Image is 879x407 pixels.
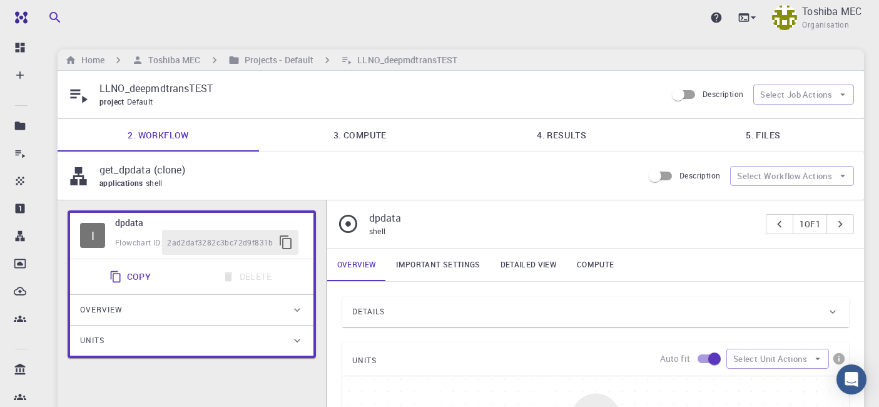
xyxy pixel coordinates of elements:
span: Flowchart ID: [115,237,162,247]
h6: LLNO_deepmdtransTEST [352,53,457,67]
p: LLNO_deepmdtransTEST [99,81,656,96]
a: 3. Compute [259,119,460,152]
button: 1of1 [793,214,827,234]
div: Units [70,326,313,356]
div: Details [342,297,849,327]
h6: Toshiba MEC [143,53,200,67]
a: 2. Workflow [58,119,259,152]
span: project [99,96,127,106]
div: Overview [70,295,313,325]
nav: breadcrumb [63,53,460,67]
span: Default [127,96,158,106]
span: Overview [80,300,123,320]
button: Copy [102,264,161,289]
span: Units [80,331,104,351]
h6: Projects - Default [240,53,314,67]
span: applications [99,178,146,188]
span: 2ad2daf3282c3bc72d9f831b [167,237,273,249]
a: Overview [327,249,387,281]
div: Open Intercom Messenger [836,364,866,394]
span: Idle [80,223,105,248]
a: 5. Files [663,119,864,152]
img: logo [10,11,28,24]
button: Select Workflow Actions [730,166,854,186]
span: Description [679,170,720,180]
a: Detailed view [490,249,567,281]
h6: Home [76,53,104,67]
img: Toshiba MEC [772,5,797,30]
p: Auto fit [660,353,690,365]
span: shell [369,226,386,236]
a: Compute [567,249,624,281]
span: UNITS [352,351,377,371]
span: shell [146,178,168,188]
p: get_dpdata (clone) [99,162,633,177]
span: Organisation [802,19,849,31]
span: Details [352,302,385,322]
h6: dpdata [115,216,303,230]
a: Important settings [386,249,490,281]
div: pager [766,214,854,234]
button: info [829,349,849,369]
p: dpdata [369,210,756,225]
span: Description [703,89,743,99]
button: Select Unit Actions [726,349,829,369]
a: 4. Results [461,119,663,152]
button: Select Job Actions [753,85,854,105]
p: Toshiba MEC [802,4,861,19]
div: I [80,223,105,248]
